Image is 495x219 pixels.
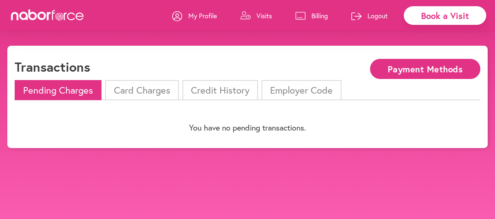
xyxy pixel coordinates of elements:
[15,123,480,132] p: You have no pending transactions.
[105,80,178,100] li: Card Charges
[404,6,486,25] div: Book a Visit
[240,5,272,27] a: Visits
[351,5,388,27] a: Logout
[188,11,217,20] p: My Profile
[367,11,388,20] p: Logout
[295,5,328,27] a: Billing
[15,59,90,75] h1: Transactions
[182,80,258,100] li: Credit History
[370,59,480,79] button: Payment Methods
[15,80,101,100] li: Pending Charges
[256,11,272,20] p: Visits
[172,5,217,27] a: My Profile
[311,11,328,20] p: Billing
[370,65,480,72] a: Payment Methods
[262,80,341,100] li: Employer Code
